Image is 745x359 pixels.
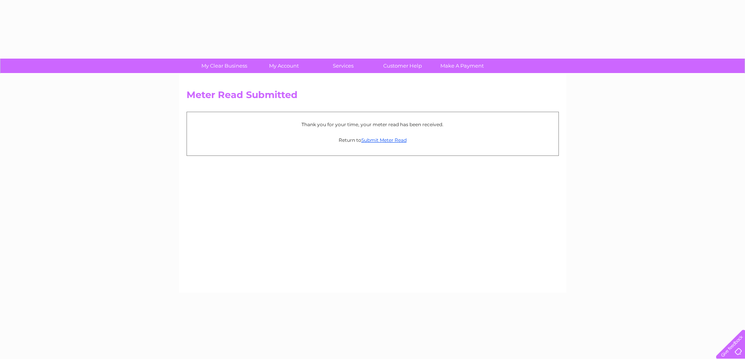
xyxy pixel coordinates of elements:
h2: Meter Read Submitted [187,89,559,104]
p: Thank you for your time, your meter read has been received. [191,121,555,128]
a: My Account [251,59,316,73]
a: Make A Payment [430,59,494,73]
a: Customer Help [370,59,435,73]
a: Services [311,59,375,73]
a: My Clear Business [192,59,257,73]
p: Return to [191,136,555,144]
a: Submit Meter Read [361,137,407,143]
